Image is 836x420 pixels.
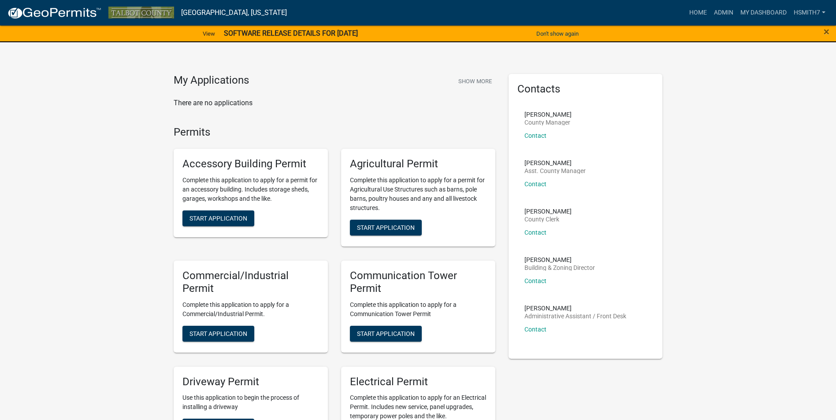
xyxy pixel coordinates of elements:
[182,176,319,203] p: Complete this application to apply for a permit for an accessory building. Includes storage sheds...
[524,168,586,174] p: Asst. County Manager
[455,74,495,88] button: Show More
[350,158,487,170] h5: Agricultural Permit
[182,158,319,170] h5: Accessory Building Permit
[524,229,546,236] a: Contact
[524,160,586,166] p: [PERSON_NAME]
[182,326,254,342] button: Start Application
[357,224,415,231] span: Start Application
[182,210,254,226] button: Start Application
[524,326,546,333] a: Contact
[710,4,737,21] a: Admin
[182,300,319,319] p: Complete this application to apply for a Commercial/Industrial Permit.
[181,5,287,20] a: [GEOGRAPHIC_DATA], [US_STATE]
[224,29,358,37] strong: SOFTWARE RELEASE DETAILS FOR [DATE]
[350,300,487,319] p: Complete this application to apply for a Communication Tower Permit
[524,277,546,284] a: Contact
[517,83,654,96] h5: Contacts
[182,376,319,388] h5: Driveway Permit
[174,74,249,87] h4: My Applications
[524,111,572,118] p: [PERSON_NAME]
[524,132,546,139] a: Contact
[524,305,626,311] p: [PERSON_NAME]
[524,265,595,271] p: Building & Zoning Director
[524,119,572,125] p: County Manager
[524,257,595,263] p: [PERSON_NAME]
[199,26,219,41] a: View
[790,4,829,21] a: hsmith7
[189,215,247,222] span: Start Application
[350,220,422,236] button: Start Application
[108,7,174,18] img: Talbot County, Georgia
[174,98,495,108] p: There are no applications
[824,26,829,37] button: Close
[350,269,487,295] h5: Communication Tower Permit
[686,4,710,21] a: Home
[182,269,319,295] h5: Commercial/Industrial Permit
[824,26,829,38] span: ×
[174,126,495,139] h4: Permits
[524,208,572,214] p: [PERSON_NAME]
[350,326,422,342] button: Start Application
[524,313,626,319] p: Administrative Assistant / Front Desk
[189,330,247,337] span: Start Application
[737,4,790,21] a: My Dashboard
[533,26,582,41] button: Don't show again
[350,376,487,388] h5: Electrical Permit
[524,216,572,222] p: County Clerk
[357,330,415,337] span: Start Application
[182,393,319,412] p: Use this application to begin the process of installing a driveway
[350,176,487,213] p: Complete this application to apply for a permit for Agricultural Use Structures such as barns, po...
[524,181,546,188] a: Contact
